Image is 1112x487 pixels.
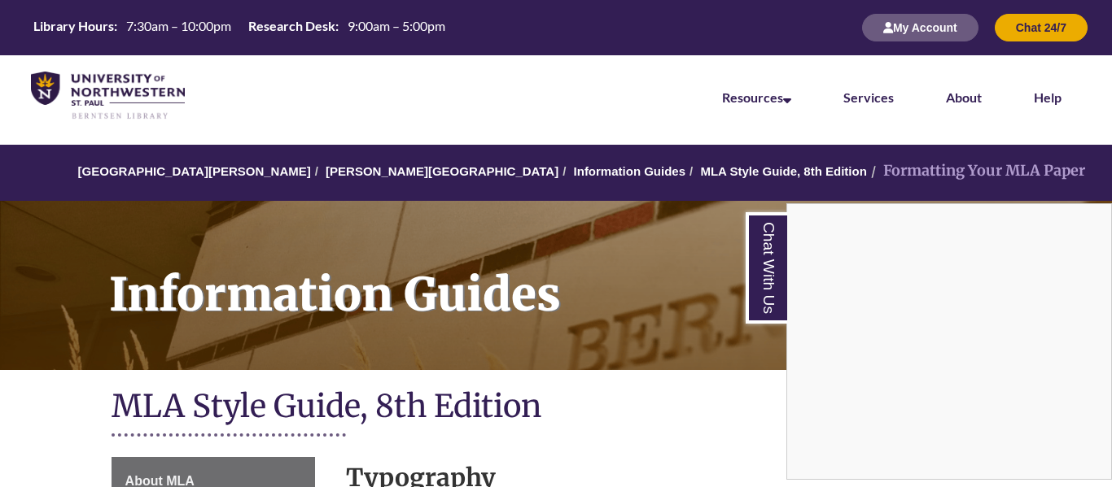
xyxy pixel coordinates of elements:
[31,72,185,120] img: UNWSP Library Logo
[946,89,982,105] a: About
[843,89,894,105] a: Services
[746,212,787,324] a: Chat With Us
[787,204,1111,479] iframe: Chat Widget
[1034,89,1062,105] a: Help
[786,203,1112,480] div: Chat With Us
[722,89,791,105] a: Resources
